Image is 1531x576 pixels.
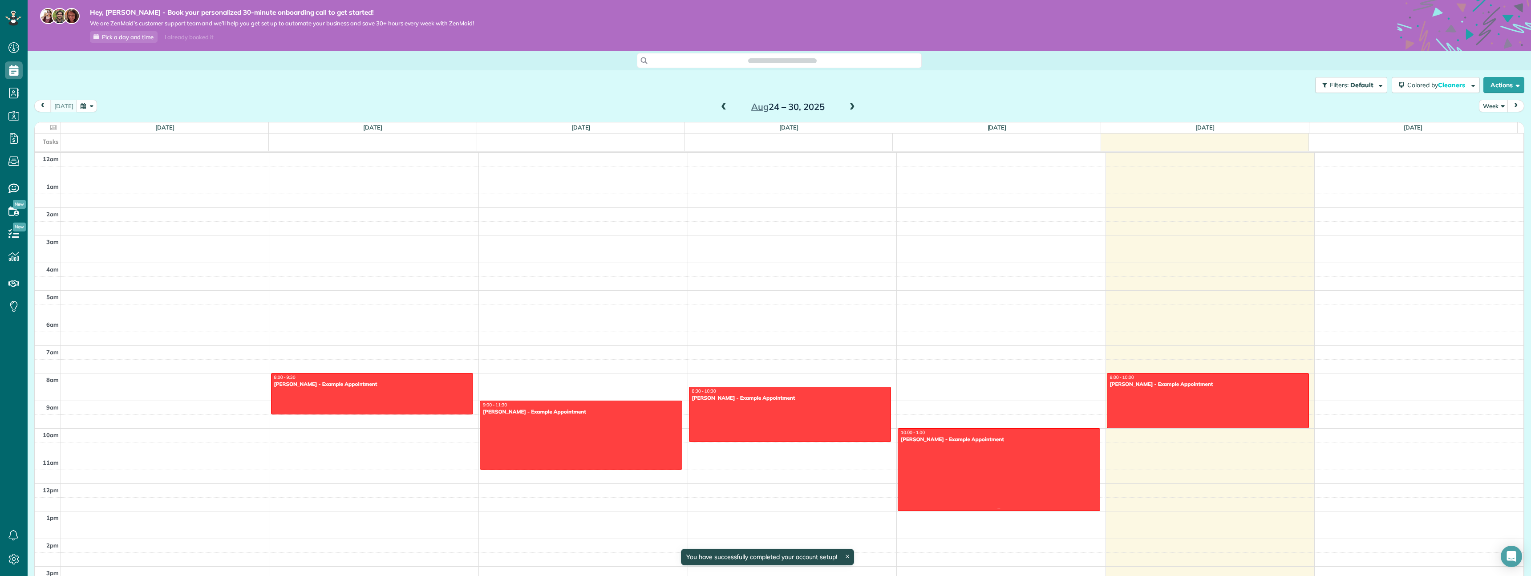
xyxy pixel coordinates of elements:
[159,32,219,43] div: I already booked it
[46,542,59,549] span: 2pm
[46,376,59,383] span: 8am
[757,56,807,65] span: Search ZenMaid…
[40,8,56,24] img: maria-72a9807cf96188c08ef61303f053569d2e2a8a1cde33d635c8a3ac13582a053d.jpg
[900,436,1098,442] div: [PERSON_NAME] - Example Appointment
[751,101,769,112] span: Aug
[43,431,59,438] span: 10am
[46,266,59,273] span: 4am
[274,374,296,380] span: 8:00 - 9:30
[1407,81,1468,89] span: Colored by
[50,100,77,112] button: [DATE]
[571,124,591,131] a: [DATE]
[1479,100,1508,112] button: Week
[1110,381,1307,387] div: [PERSON_NAME] - Example Appointment
[363,124,382,131] a: [DATE]
[1315,77,1387,93] button: Filters: Default
[1501,546,1522,567] div: Open Intercom Messenger
[43,487,59,494] span: 12pm
[46,293,59,300] span: 5am
[155,124,174,131] a: [DATE]
[732,102,843,112] h2: 24 – 30, 2025
[681,549,854,565] div: You have successfully completed your account setup!
[1483,77,1524,93] button: Actions
[1350,81,1374,89] span: Default
[482,409,680,415] div: [PERSON_NAME] - Example Appointment
[90,20,474,27] span: We are ZenMaid’s customer support team and we’ll help you get set up to automate your business an...
[46,238,59,245] span: 3am
[1404,124,1423,131] a: [DATE]
[1195,124,1215,131] a: [DATE]
[90,31,158,43] a: Pick a day and time
[46,211,59,218] span: 2am
[102,33,154,41] span: Pick a day and time
[46,404,59,411] span: 9am
[779,124,798,131] a: [DATE]
[692,395,889,401] div: [PERSON_NAME] - Example Appointment
[901,430,925,435] span: 10:00 - 1:00
[46,349,59,356] span: 7am
[692,388,716,394] span: 8:30 - 10:30
[274,381,471,387] div: [PERSON_NAME] - Example Appointment
[1392,77,1480,93] button: Colored byCleaners
[13,223,26,231] span: New
[90,8,474,17] strong: Hey, [PERSON_NAME] - Book your personalized 30-minute onboarding call to get started!
[46,514,59,521] span: 1pm
[1438,81,1466,89] span: Cleaners
[43,459,59,466] span: 11am
[46,321,59,328] span: 6am
[1507,100,1524,112] button: next
[1311,77,1387,93] a: Filters: Default
[1110,374,1134,380] span: 8:00 - 10:00
[64,8,80,24] img: michelle-19f622bdf1676172e81f8f8fba1fb50e276960ebfe0243fe18214015130c80e4.jpg
[988,124,1007,131] a: [DATE]
[34,100,51,112] button: prev
[43,138,59,145] span: Tasks
[43,155,59,162] span: 12am
[1330,81,1349,89] span: Filters:
[483,402,507,408] span: 9:00 - 11:30
[52,8,68,24] img: jorge-587dff0eeaa6aab1f244e6dc62b8924c3b6ad411094392a53c71c6c4a576187d.jpg
[46,183,59,190] span: 1am
[13,200,26,209] span: New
